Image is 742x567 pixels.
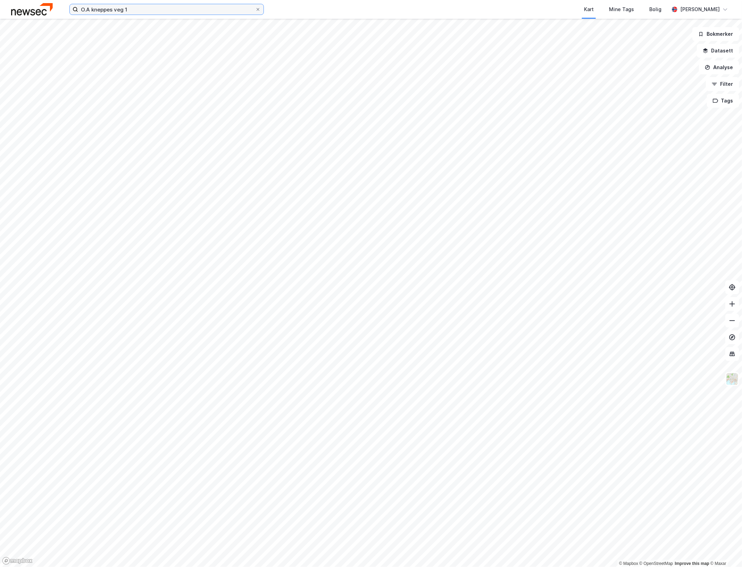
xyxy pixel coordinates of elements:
[697,44,739,58] button: Datasett
[78,4,255,15] input: Søk på adresse, matrikkel, gårdeiere, leietakere eller personer
[707,534,742,567] iframe: Chat Widget
[707,94,739,108] button: Tags
[680,5,720,14] div: [PERSON_NAME]
[649,5,661,14] div: Bolig
[699,60,739,74] button: Analyse
[692,27,739,41] button: Bokmerker
[706,77,739,91] button: Filter
[609,5,634,14] div: Mine Tags
[726,372,739,386] img: Z
[2,557,33,565] a: Mapbox homepage
[640,561,673,566] a: OpenStreetMap
[619,561,638,566] a: Mapbox
[707,534,742,567] div: Kontrollprogram for chat
[584,5,594,14] div: Kart
[11,3,53,15] img: newsec-logo.f6e21ccffca1b3a03d2d.png
[675,561,709,566] a: Improve this map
